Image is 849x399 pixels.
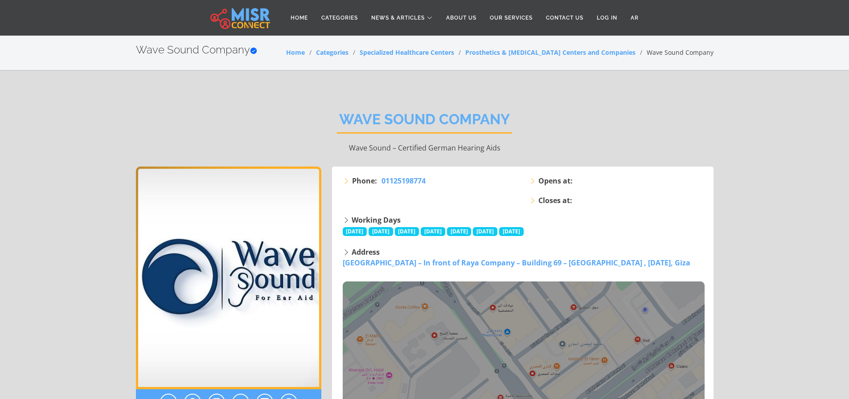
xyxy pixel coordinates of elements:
[316,48,349,57] a: Categories
[369,227,393,236] span: [DATE]
[439,9,483,26] a: About Us
[136,167,321,389] div: 1 / 1
[381,175,426,186] a: 01125198774
[365,9,439,26] a: News & Articles
[250,47,257,54] svg: Verified account
[539,9,590,26] a: Contact Us
[286,48,305,57] a: Home
[337,111,512,134] h2: Wave Sound Company
[315,9,365,26] a: Categories
[136,167,321,389] img: Wave Sound Company
[499,227,524,236] span: [DATE]
[465,48,636,57] a: Prosthetics & [MEDICAL_DATA] Centers and Companies
[590,9,624,26] a: Log in
[136,142,714,153] p: Wave Sound – Certified German Hearing Aids
[538,175,573,186] strong: Opens at:
[284,9,315,26] a: Home
[447,227,472,236] span: [DATE]
[343,227,367,236] span: [DATE]
[210,7,270,29] img: main.misr_connect
[636,48,714,57] li: Wave Sound Company
[421,227,445,236] span: [DATE]
[360,48,454,57] a: Specialized Healthcare Centers
[352,247,380,257] strong: Address
[473,227,497,236] span: [DATE]
[538,195,572,206] strong: Closes at:
[371,14,425,22] span: News & Articles
[624,9,645,26] a: AR
[352,175,377,186] strong: Phone:
[395,227,419,236] span: [DATE]
[483,9,539,26] a: Our Services
[136,44,257,57] h2: Wave Sound Company
[352,215,401,225] strong: Working Days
